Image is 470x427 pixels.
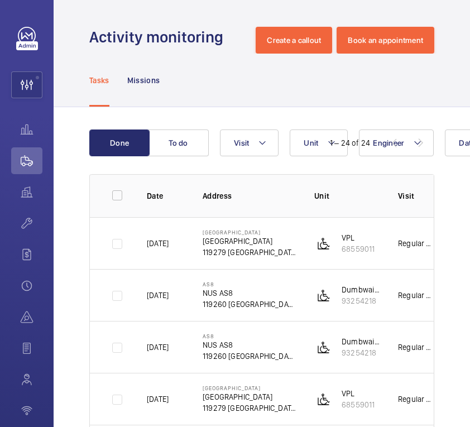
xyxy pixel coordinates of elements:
p: Missions [127,75,160,86]
p: VPL [342,232,375,243]
img: platform_lift.svg [317,392,330,406]
p: [GEOGRAPHIC_DATA] [203,385,296,391]
p: [GEOGRAPHIC_DATA] [203,229,296,236]
p: 68559011 [342,399,375,410]
span: Visit [234,138,249,147]
p: 119260 [GEOGRAPHIC_DATA] [203,299,296,310]
button: Book an appointment [337,27,434,54]
img: platform_lift.svg [317,289,330,302]
img: platform_lift.svg [317,340,330,354]
p: 119279 [GEOGRAPHIC_DATA] [203,402,296,414]
p: Dumbwaiter [342,336,380,347]
p: NUS AS8 [203,287,296,299]
p: Dumbwaiter [342,284,380,295]
p: AS8 [203,333,296,339]
img: platform_lift.svg [317,237,330,250]
p: VPL [342,388,375,399]
p: Tasks [89,75,109,86]
p: Unit [314,190,380,201]
p: Regular maintenance [398,394,436,405]
p: NUS AS8 [203,339,296,351]
p: 93254218 [342,347,380,358]
button: To do [148,129,209,156]
p: [DATE] [147,342,169,353]
p: Date [147,190,185,201]
p: 93254218 [342,295,380,306]
div: 1 – 24 of 24 [330,137,370,148]
p: [DATE] [147,394,169,405]
button: Visit [220,129,279,156]
p: Visit [398,190,436,201]
p: 119260 [GEOGRAPHIC_DATA] [203,351,296,362]
p: [GEOGRAPHIC_DATA] [203,391,296,402]
p: [DATE] [147,238,169,249]
p: Address [203,190,296,201]
p: [GEOGRAPHIC_DATA] [203,236,296,247]
p: 119279 [GEOGRAPHIC_DATA] [203,247,296,258]
p: Regular maintenance [398,238,436,249]
button: Done [89,129,150,156]
p: AS8 [203,281,296,287]
p: Regular maintenance [398,290,436,301]
p: 68559011 [342,243,375,255]
p: Regular maintenance [398,342,436,353]
button: Create a callout [256,27,332,54]
p: [DATE] [147,290,169,301]
h1: Activity monitoring [89,27,230,47]
button: Engineer [359,129,434,156]
button: Unit [290,129,348,156]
